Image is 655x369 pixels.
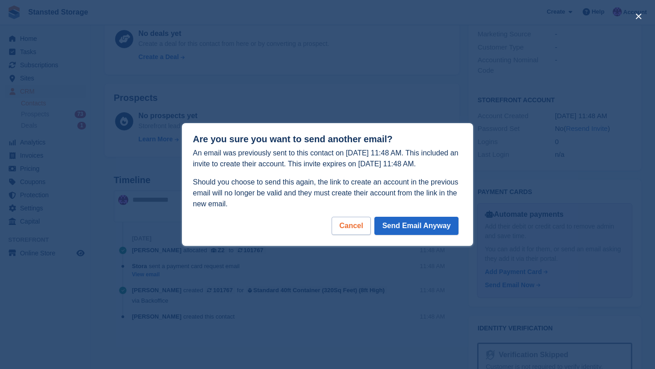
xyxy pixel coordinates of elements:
[193,177,462,209] p: Should you choose to send this again, the link to create an account in the previous email will no...
[631,9,646,24] button: close
[193,148,462,170] p: An email was previously sent to this contact on [DATE] 11:48 AM. This included an invite to creat...
[374,217,458,235] button: Send Email Anyway
[193,134,462,145] h1: Are you sure you want to send another email?
[332,217,371,235] div: Cancel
